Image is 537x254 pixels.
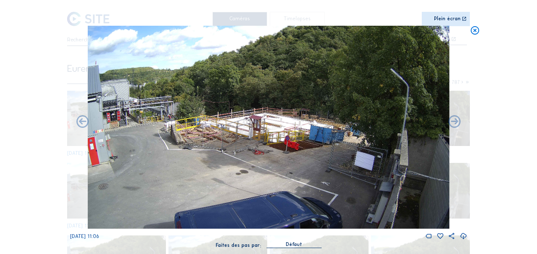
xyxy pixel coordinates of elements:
div: Défaut [286,240,302,248]
img: Image [88,26,449,229]
span: [DATE] 11:06 [70,233,99,239]
div: Plein écran [434,16,461,22]
i: Forward [75,115,90,130]
i: Back [447,115,462,130]
div: Faites des pas par: [216,243,261,248]
div: Défaut [266,240,321,248]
